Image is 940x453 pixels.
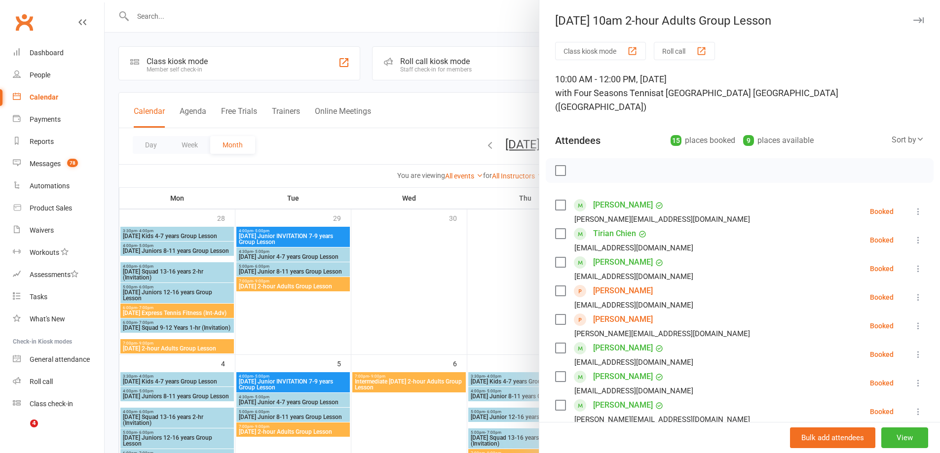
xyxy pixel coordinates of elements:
div: Booked [870,294,894,301]
div: People [30,71,50,79]
a: [PERSON_NAME] [593,283,653,299]
a: Tirian Chien [593,226,636,242]
a: Class kiosk mode [13,393,104,415]
div: Booked [870,322,894,329]
a: [PERSON_NAME] [593,197,653,213]
span: 78 [67,159,78,167]
button: Bulk add attendees [790,427,875,448]
div: Payments [30,115,61,123]
a: [PERSON_NAME] [593,312,653,327]
div: Product Sales [30,204,72,212]
div: Assessments [30,271,78,279]
button: View [881,427,928,448]
div: Waivers [30,226,54,234]
div: 10:00 AM - 12:00 PM, [DATE] [555,72,924,114]
a: Product Sales [13,197,104,219]
span: at [GEOGRAPHIC_DATA] [GEOGRAPHIC_DATA] ([GEOGRAPHIC_DATA]) [555,88,838,112]
a: Messages 78 [13,153,104,175]
div: Attendees [555,134,601,147]
a: People [13,64,104,86]
a: Clubworx [12,10,37,35]
span: with Four Seasons Tennis [555,88,656,98]
div: [EMAIL_ADDRESS][DOMAIN_NAME] [574,270,693,283]
a: Dashboard [13,42,104,64]
a: Roll call [13,371,104,393]
span: 4 [30,419,38,427]
div: Sort by [892,134,924,146]
div: General attendance [30,355,90,363]
iframe: Intercom live chat [10,419,34,443]
div: Booked [870,208,894,215]
div: What's New [30,315,65,323]
div: places booked [671,134,735,147]
div: 15 [671,135,681,146]
div: [EMAIL_ADDRESS][DOMAIN_NAME] [574,242,693,254]
div: Automations [30,182,70,190]
div: [EMAIL_ADDRESS][DOMAIN_NAME] [574,299,693,312]
a: Tasks [13,286,104,308]
button: Class kiosk mode [555,42,646,60]
button: Roll call [654,42,715,60]
div: [PERSON_NAME][EMAIL_ADDRESS][DOMAIN_NAME] [574,327,750,340]
a: [PERSON_NAME] [593,254,653,270]
a: Payments [13,108,104,131]
div: Workouts [30,248,59,256]
a: Reports [13,131,104,153]
div: Tasks [30,293,47,301]
a: [PERSON_NAME] [593,369,653,384]
a: [PERSON_NAME] [593,340,653,356]
a: Calendar [13,86,104,108]
a: Workouts [13,242,104,264]
div: Booked [870,351,894,358]
div: [PERSON_NAME][EMAIL_ADDRESS][DOMAIN_NAME] [574,413,750,426]
a: [PERSON_NAME] [593,397,653,413]
div: Class check-in [30,400,73,408]
a: Assessments [13,264,104,286]
div: Booked [870,265,894,272]
div: [EMAIL_ADDRESS][DOMAIN_NAME] [574,384,693,397]
div: [PERSON_NAME][EMAIL_ADDRESS][DOMAIN_NAME] [574,213,750,226]
div: Dashboard [30,49,64,57]
a: Waivers [13,219,104,242]
div: [EMAIL_ADDRESS][DOMAIN_NAME] [574,356,693,369]
a: Automations [13,175,104,197]
div: Messages [30,160,61,168]
div: Roll call [30,378,53,385]
div: Booked [870,408,894,415]
div: Booked [870,237,894,244]
div: [DATE] 10am 2-hour Adults Group Lesson [539,14,940,28]
div: Calendar [30,93,58,101]
div: places available [743,134,814,147]
div: Reports [30,138,54,145]
a: General attendance kiosk mode [13,348,104,371]
div: 9 [743,135,754,146]
div: Booked [870,380,894,386]
a: What's New [13,308,104,330]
